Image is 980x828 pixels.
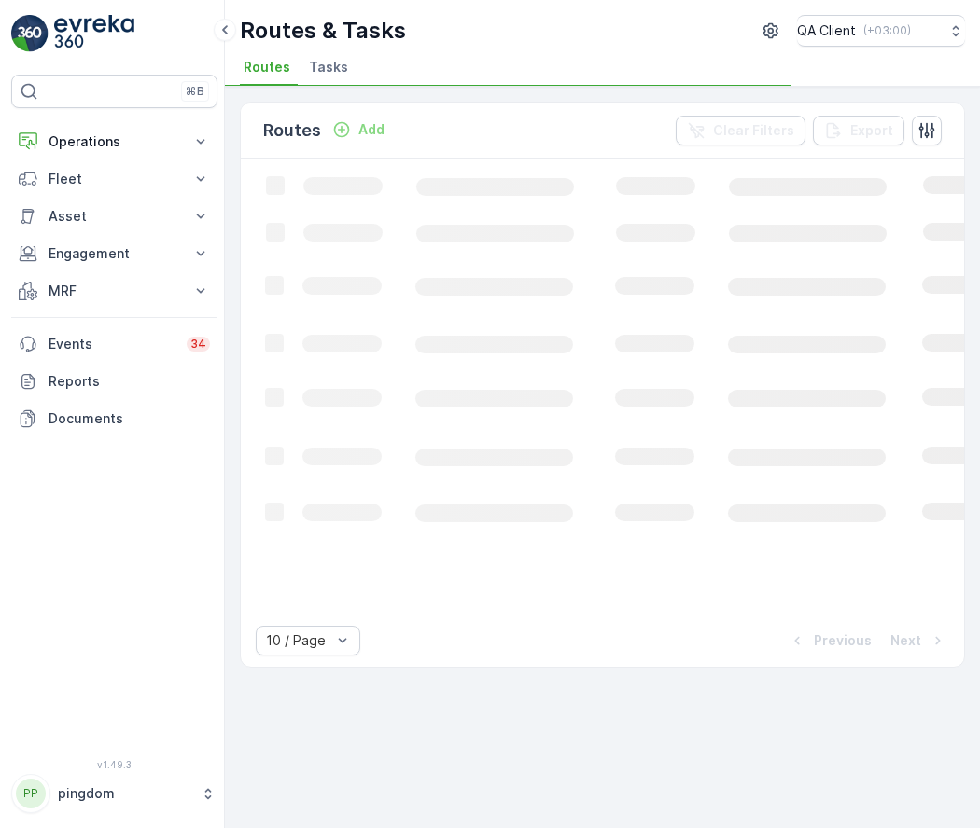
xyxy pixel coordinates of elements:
p: Fleet [49,170,180,188]
button: Clear Filters [676,116,805,145]
button: Asset [11,198,217,235]
button: Fleet [11,160,217,198]
span: Routes [244,58,290,76]
div: PP [16,779,46,808]
p: Routes & Tasks [240,16,406,46]
button: Operations [11,123,217,160]
p: ⌘B [186,84,204,99]
button: MRF [11,272,217,310]
p: Reports [49,372,210,391]
a: Reports [11,363,217,400]
p: Add [358,120,385,139]
p: Clear Filters [713,121,794,140]
span: v 1.49.3 [11,759,217,770]
button: Previous [786,629,874,652]
button: Export [813,116,904,145]
button: PPpingdom [11,774,217,813]
button: Next [889,629,949,652]
img: logo_light-DOdMpM7g.png [54,15,134,52]
p: QA Client [797,21,856,40]
p: Documents [49,409,210,428]
a: Documents [11,400,217,437]
p: Engagement [49,244,180,263]
p: ( +03:00 ) [863,23,911,38]
a: Events34 [11,325,217,363]
p: Operations [49,132,180,151]
p: Routes [263,117,321,144]
span: Tasks [309,58,348,76]
p: MRF [49,282,180,300]
button: Engagement [11,235,217,272]
p: pingdom [58,784,191,803]
button: Add [325,118,392,141]
p: Next [890,631,921,650]
p: 34 [190,337,206,352]
p: Asset [49,207,180,226]
p: Export [850,121,893,140]
p: Previous [814,631,872,650]
p: Events [49,335,175,353]
button: QA Client(+03:00) [797,15,965,47]
img: logo [11,15,49,52]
